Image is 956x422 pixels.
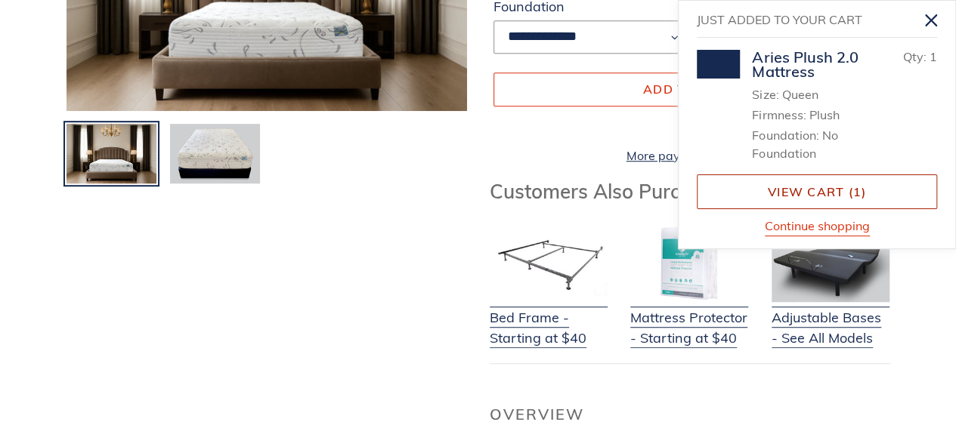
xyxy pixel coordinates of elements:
[752,106,869,124] li: Firmness: Plush
[490,288,608,348] a: Bed Frame - Starting at $40
[914,3,948,37] button: Close
[752,82,869,162] ul: Product details
[169,122,261,186] img: Load image into Gallery viewer, aries-plush-mattress
[630,288,748,348] a: Mattress Protector - Starting at $40
[493,72,886,106] button: Add to cart
[65,122,158,186] img: Load image into Gallery viewer, aries plush bedroom
[752,126,869,162] li: Foundation: No Foundation
[765,217,870,236] button: Continue shopping
[853,184,862,199] span: 1 item
[930,49,937,64] span: 1
[493,146,886,165] a: More payment options
[903,49,927,64] span: Qty:
[772,288,889,348] a: Adjustable Bases - See All Models
[697,7,914,33] h2: Just added to your cart
[643,82,736,97] span: Add to cart
[490,180,890,203] h3: Customers Also Purchased:
[630,223,748,302] img: Mattress Protector
[490,223,608,302] img: Bed Frame
[752,85,869,103] li: Size: Queen
[772,223,889,302] img: Adjustable Base
[752,50,869,79] div: Aries Plush 2.0 Mattress
[697,174,937,209] a: View cart (1 item)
